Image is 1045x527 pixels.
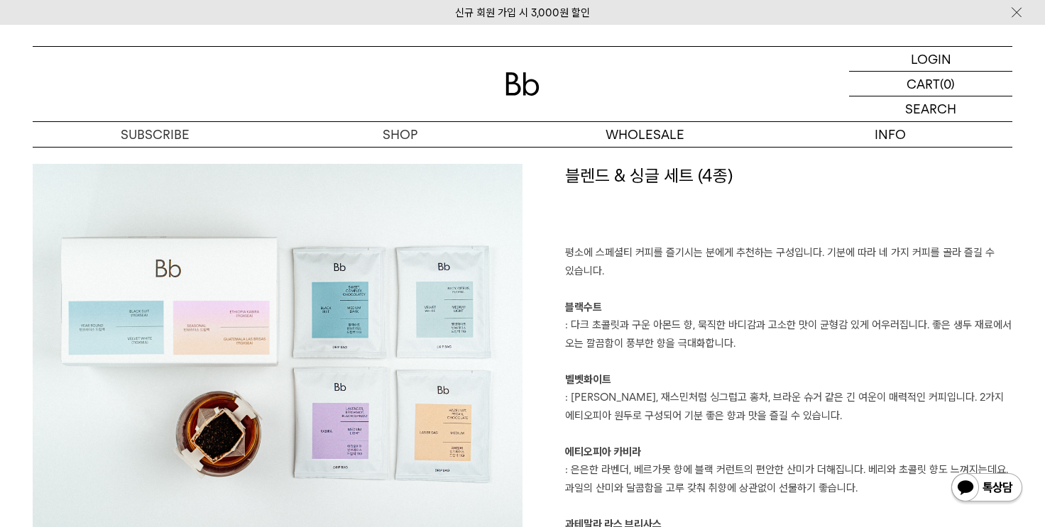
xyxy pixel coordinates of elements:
p: SEARCH [905,96,956,121]
b: 벨벳화이트 [565,373,611,386]
a: LOGIN [849,47,1012,72]
a: SUBSCRIBE [33,122,278,147]
p: INFO [767,122,1012,147]
a: 신규 회원 가입 시 3,000원 할인 [455,6,590,19]
a: CART (0) [849,72,1012,96]
p: CART [907,72,940,96]
a: SHOP [278,122,522,147]
h1: 블렌드 & 싱글 세트 (4종) [565,164,1012,245]
p: LOGIN [911,47,951,71]
p: (0) [940,72,955,96]
b: 에티오피아 카비라 [565,445,641,458]
img: 로고 [505,72,540,96]
img: 카카오톡 채널 1:1 채팅 버튼 [950,472,1024,506]
b: 블랙수트 [565,301,602,314]
p: WHOLESALE [522,122,767,147]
